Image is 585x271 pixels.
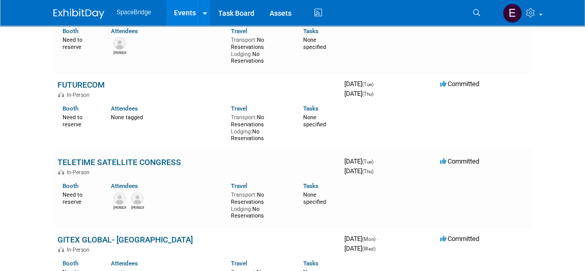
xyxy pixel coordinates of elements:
a: Booth [63,105,78,112]
div: None tagged [111,112,224,121]
span: (Wed) [362,246,375,252]
span: In-Person [67,169,93,176]
div: No Reservations No Reservations [231,112,288,142]
div: Need to reserve [63,112,96,128]
span: Lodging: [231,128,252,135]
div: Pedro Bonatto [131,204,144,210]
span: Committed [440,235,479,242]
span: Lodging: [231,206,252,212]
img: In-Person Event [58,169,64,174]
img: Pedro Bonatto [131,192,143,204]
a: GITEX GLOBAL- [GEOGRAPHIC_DATA] [57,235,193,245]
a: Booth [63,28,78,35]
span: Transport: [231,114,257,121]
div: Victor Yeung [113,49,126,56]
a: Attendees [111,28,138,35]
div: No Reservations No Reservations [231,189,288,220]
a: Travel [231,28,247,35]
span: None specified [303,37,326,50]
span: [DATE] [344,90,373,97]
span: Lodging: [231,51,252,58]
span: None specified [303,114,326,128]
span: Committed [440,157,479,165]
a: Booth [63,182,78,189]
span: (Mon) [362,236,375,242]
img: Victor Yeung [113,37,126,49]
span: None specified [303,192,326,205]
span: [DATE] [344,245,375,252]
span: - [375,80,376,88]
a: Tasks [303,105,318,112]
img: In-Person Event [58,92,64,97]
span: [DATE] [344,80,376,88]
span: [DATE] [344,167,373,175]
a: TELETIME SATELLITE CONGRESS [57,157,181,167]
span: (Tue) [362,159,373,165]
a: Attendees [111,105,138,112]
div: Mike Di Paolo [113,204,126,210]
a: Attendees [111,260,138,267]
span: Transport: [231,37,257,43]
a: Attendees [111,182,138,189]
div: Need to reserve [63,35,96,50]
div: No Reservations No Reservations [231,35,288,65]
a: Tasks [303,182,318,189]
span: (Tue) [362,82,373,87]
span: - [377,235,378,242]
span: (Thu) [362,169,373,174]
a: Travel [231,182,247,189]
span: - [375,157,376,165]
span: Transport: [231,192,257,198]
div: Need to reserve [63,189,96,205]
span: [DATE] [344,235,378,242]
img: In-Person Event [58,247,64,252]
span: Committed [440,80,479,88]
span: In-Person [67,92,93,98]
span: SpaceBridge [116,9,151,16]
a: Tasks [303,28,318,35]
a: Travel [231,105,247,112]
a: FUTURECOM [57,80,105,90]
img: Elizabeth Gelerman [503,4,522,23]
span: [DATE] [344,157,376,165]
a: Travel [231,260,247,267]
a: Booth [63,260,78,267]
img: Mike Di Paolo [113,192,126,204]
span: (Thu) [362,91,373,97]
span: In-Person [67,247,93,253]
a: Tasks [303,260,318,267]
img: ExhibitDay [53,9,104,19]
